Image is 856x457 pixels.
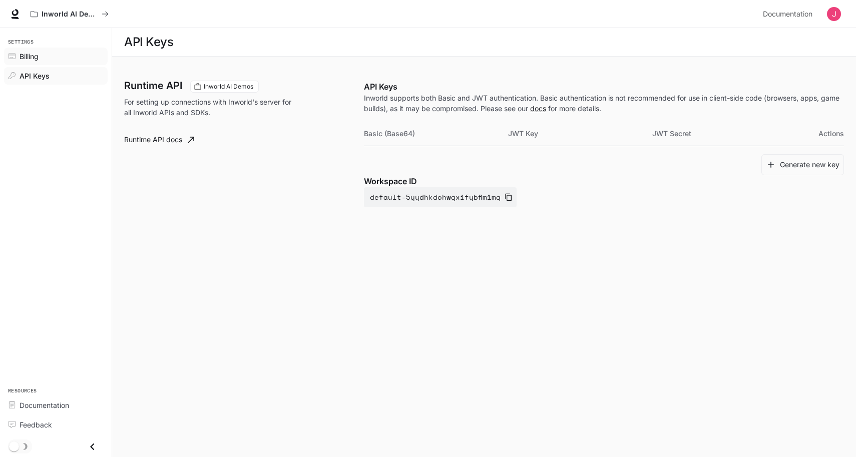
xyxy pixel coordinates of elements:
[4,416,108,433] a: Feedback
[20,51,39,62] span: Billing
[364,93,844,114] p: Inworld supports both Basic and JWT authentication. Basic authentication is not recommended for u...
[530,104,546,113] a: docs
[4,67,108,85] a: API Keys
[796,122,844,146] th: Actions
[200,82,257,91] span: Inworld AI Demos
[26,4,113,24] button: All workspaces
[124,32,173,52] h1: API Keys
[759,4,820,24] a: Documentation
[508,122,652,146] th: JWT Key
[827,7,841,21] img: User avatar
[364,187,517,207] button: default-5yydhkdohwgxifybfim1mq
[20,400,69,410] span: Documentation
[4,396,108,414] a: Documentation
[364,175,844,187] p: Workspace ID
[20,419,52,430] span: Feedback
[120,130,198,150] a: Runtime API docs
[364,122,508,146] th: Basic (Base64)
[42,10,98,19] p: Inworld AI Demos
[824,4,844,24] button: User avatar
[124,97,298,118] p: For setting up connections with Inworld's server for all Inworld APIs and SDKs.
[763,8,812,21] span: Documentation
[4,48,108,65] a: Billing
[761,154,844,176] button: Generate new key
[652,122,796,146] th: JWT Secret
[20,71,50,81] span: API Keys
[9,440,19,451] span: Dark mode toggle
[124,81,182,91] h3: Runtime API
[364,81,844,93] p: API Keys
[190,81,259,93] div: These keys will apply to your current workspace only
[81,436,104,457] button: Close drawer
